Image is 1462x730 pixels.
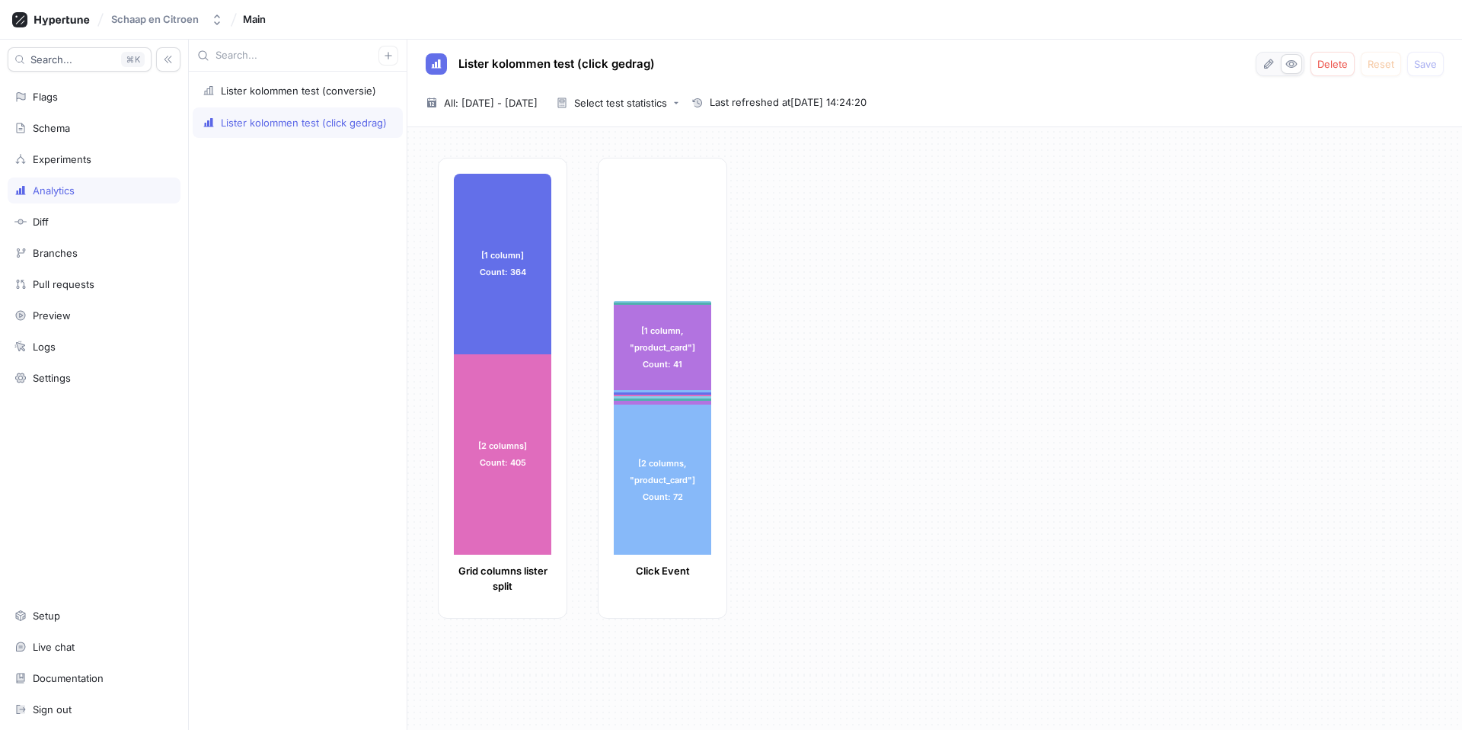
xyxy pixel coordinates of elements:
div: Diff [33,216,49,228]
div: Setup [33,610,60,622]
input: Search... [215,48,378,63]
div: Experiments [33,153,91,165]
span: Delete [1317,59,1348,69]
div: Live chat [33,641,75,653]
div: Analytics [33,184,75,197]
span: Lister kolommen test (click gedrag) [458,58,655,70]
div: Select test statistics [574,98,667,108]
div: [2 columns] Count: 405 [454,354,551,555]
div: Logs [33,341,56,353]
div: Schaap en Citroen [111,13,199,26]
p: Click Event [614,564,711,579]
p: Grid columns lister split [454,564,551,594]
span: Reset [1368,59,1394,69]
div: [2 columns, "product_card"] Count: 72 [614,405,711,555]
button: Reset [1361,52,1401,76]
div: Documentation [33,672,104,684]
div: Settings [33,372,71,384]
div: Preview [33,309,71,322]
div: Lister kolommen test (conversie) [221,85,376,97]
span: Save [1414,59,1437,69]
button: Save [1407,52,1444,76]
div: Schema [33,122,70,134]
div: Flags [33,91,58,103]
div: Pull requests [33,278,94,290]
button: Search...K [8,47,152,72]
button: Select test statistics [550,91,685,114]
div: Sign out [33,703,72,716]
span: Search... [30,55,72,64]
button: Delete [1310,52,1355,76]
button: Schaap en Citroen [105,7,229,32]
span: Main [243,14,266,24]
div: [1 column, "product_card"] Count: 41 [614,305,711,390]
div: [1 column] Count: 364 [454,174,551,354]
div: Lister kolommen test (click gedrag) [221,117,387,129]
a: Documentation [8,665,180,691]
span: All: [DATE] - [DATE] [444,95,538,110]
span: Last refreshed at [DATE] 14:24:20 [710,95,867,110]
div: K [121,52,145,67]
div: Branches [33,247,78,259]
